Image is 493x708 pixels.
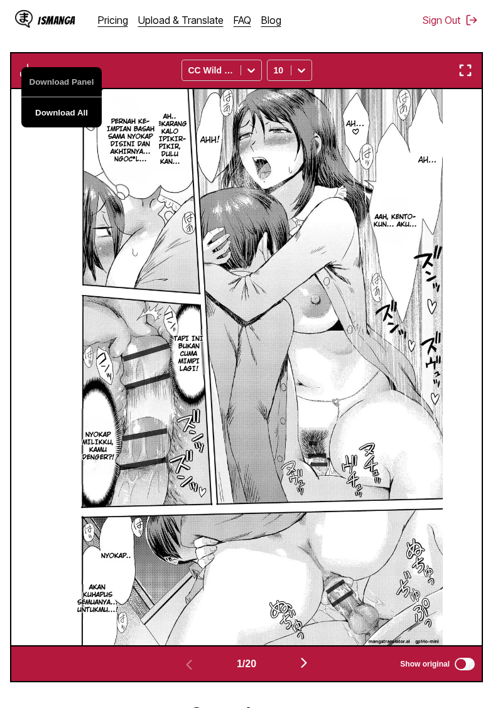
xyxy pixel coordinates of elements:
a: IsManga LogoIsManga [15,10,98,30]
img: Enter fullscreen [458,63,473,78]
button: Sign Out [423,14,478,26]
div: IsManga [38,14,75,26]
img: Next page [296,655,312,670]
a: Blog [261,14,281,26]
span: Show original [400,660,450,668]
a: FAQ [234,14,251,26]
input: Show original [455,658,475,670]
img: Sign out [465,14,478,26]
a: Upload & Translate [138,14,224,26]
p: NYOKAP MILIKKU, KAMU DENGER?! [80,429,117,464]
img: Previous page [181,657,197,672]
span: 1 / 20 [237,658,256,670]
a: Pricing [98,14,128,26]
button: Download All [21,97,102,127]
p: AKAN KUHAPUS SEMUANYA... UNTUKMU...! [75,581,121,616]
img: Manga Panel [50,89,443,645]
img: IsManga Logo [15,10,33,28]
p: PERNAH KE-IMPIAN BASAH SAMA NYOKAP DISINI DAN AKHIRNYA... NGOC*L... [102,115,160,166]
p: TAPI INI BUKAN CUMA MIMPI LAGI! [169,333,209,375]
img: Download translated images [20,63,35,78]
p: AH.. SEKARANG KALO DIPIKIR-PIKIR, DULU KAN... [149,110,191,168]
button: Download Panel [21,67,102,97]
p: NYOKAP.. [99,550,134,562]
p: AAH, KENTO- KUN... AKU... [367,211,423,231]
